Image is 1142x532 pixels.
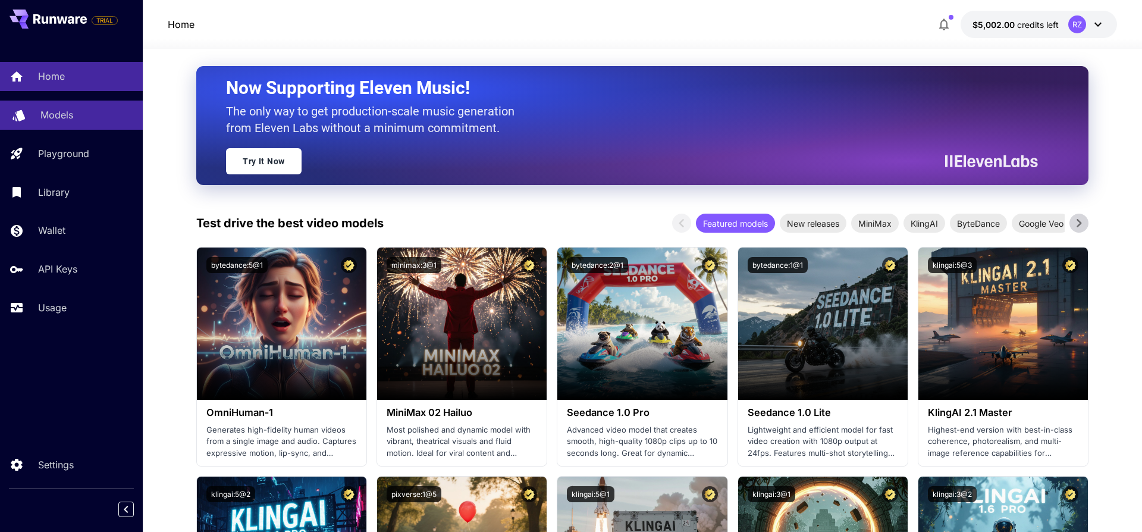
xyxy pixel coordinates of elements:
[748,486,795,502] button: klingai:3@1
[387,486,441,502] button: pixverse:1@5
[206,424,357,459] p: Generates high-fidelity human videos from a single image and audio. Captures expressive motion, l...
[567,257,628,273] button: bytedance:2@1
[748,407,898,418] h3: Seedance 1.0 Lite
[38,223,65,237] p: Wallet
[1068,15,1086,33] div: RZ
[567,424,717,459] p: Advanced video model that creates smooth, high-quality 1080p clips up to 10 seconds long. Great f...
[738,248,908,400] img: alt
[696,214,775,233] div: Featured models
[38,69,65,83] p: Home
[567,486,614,502] button: klingai:5@1
[903,214,945,233] div: KlingAI
[972,18,1059,31] div: $5,002.00
[882,257,898,273] button: Certified Model – Vetted for best performance and includes a commercial license.
[168,17,194,32] a: Home
[40,108,73,122] p: Models
[197,248,366,400] img: alt
[928,407,1078,418] h3: KlingAI 2.1 Master
[38,146,89,161] p: Playground
[38,262,77,276] p: API Keys
[377,248,547,400] img: alt
[557,248,727,400] img: alt
[918,248,1088,400] img: alt
[748,257,808,273] button: bytedance:1@1
[196,214,384,232] p: Test drive the best video models
[226,103,523,136] p: The only way to get production-scale music generation from Eleven Labs without a minimum commitment.
[1062,486,1078,502] button: Certified Model – Vetted for best performance and includes a commercial license.
[851,214,899,233] div: MiniMax
[521,257,537,273] button: Certified Model – Vetted for best performance and includes a commercial license.
[1017,20,1059,30] span: credits left
[780,214,846,233] div: New releases
[1012,214,1071,233] div: Google Veo
[387,424,537,459] p: Most polished and dynamic model with vibrant, theatrical visuals and fluid motion. Ideal for vira...
[882,486,898,502] button: Certified Model – Vetted for best performance and includes a commercial license.
[702,257,718,273] button: Certified Model – Vetted for best performance and includes a commercial license.
[903,217,945,230] span: KlingAI
[226,77,1029,99] h2: Now Supporting Eleven Music!
[1012,217,1071,230] span: Google Veo
[851,217,899,230] span: MiniMax
[92,13,118,27] span: Add your payment card to enable full platform functionality.
[1062,257,1078,273] button: Certified Model – Vetted for best performance and includes a commercial license.
[961,11,1117,38] button: $5,002.00RZ
[341,257,357,273] button: Certified Model – Vetted for best performance and includes a commercial license.
[168,17,194,32] nav: breadcrumb
[928,257,977,273] button: klingai:5@3
[226,148,302,174] a: Try It Now
[780,217,846,230] span: New releases
[206,486,255,502] button: klingai:5@2
[92,16,117,25] span: TRIAL
[702,486,718,502] button: Certified Model – Vetted for best performance and includes a commercial license.
[567,407,717,418] h3: Seedance 1.0 Pro
[928,486,977,502] button: klingai:3@2
[118,502,134,517] button: Collapse sidebar
[38,458,74,472] p: Settings
[206,407,357,418] h3: OmniHuman‑1
[38,185,70,199] p: Library
[950,217,1007,230] span: ByteDance
[696,217,775,230] span: Featured models
[127,499,143,520] div: Collapse sidebar
[748,424,898,459] p: Lightweight and efficient model for fast video creation with 1080p output at 24fps. Features mult...
[950,214,1007,233] div: ByteDance
[928,424,1078,459] p: Highest-end version with best-in-class coherence, photorealism, and multi-image reference capabil...
[341,486,357,502] button: Certified Model – Vetted for best performance and includes a commercial license.
[387,257,441,273] button: minimax:3@1
[972,20,1017,30] span: $5,002.00
[38,301,67,315] p: Usage
[387,407,537,418] h3: MiniMax 02 Hailuo
[521,486,537,502] button: Certified Model – Vetted for best performance and includes a commercial license.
